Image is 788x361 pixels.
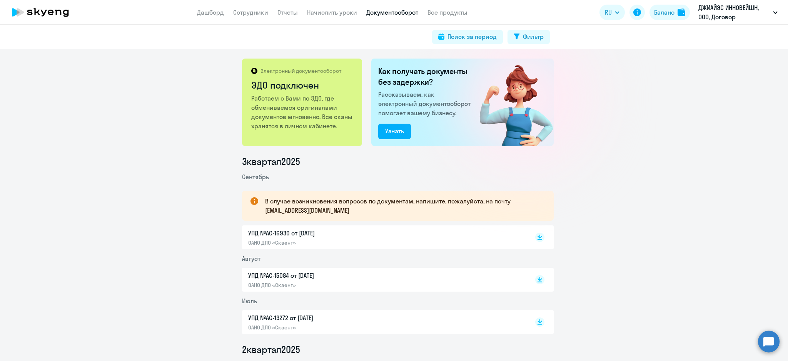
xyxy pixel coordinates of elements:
a: Документооборот [366,8,418,16]
button: RU [599,5,625,20]
p: Электронный документооборот [260,67,341,74]
a: Все продукты [427,8,467,16]
img: balance [678,8,685,16]
img: connected [467,59,554,146]
div: Узнать [385,126,404,136]
a: Сотрудники [233,8,268,16]
span: RU [605,8,612,17]
button: ДЖИАЙЭС ИННОВЕЙШН, ООО, Договор [695,3,781,22]
button: Балансbalance [649,5,690,20]
a: УПД №AC-13272 от [DATE]ОАНО ДПО «Скаенг» [248,313,519,331]
a: Начислить уроки [307,8,357,16]
div: Поиск за период [447,32,497,41]
div: Фильтр [523,32,544,41]
li: 3 квартал 2025 [242,155,554,168]
h2: Как получать документы без задержки? [378,66,474,87]
p: ДЖИАЙЭС ИННОВЕЙШН, ООО, Договор [698,3,770,22]
span: Сентябрь [242,173,269,181]
p: Рассказываем, как электронный документооборот помогает вашему бизнесу. [378,90,474,118]
p: В случае возникновения вопросов по документам, напишите, пожалуйста, на почту [EMAIL_ADDRESS][DOM... [265,196,540,215]
p: Работаем с Вами по ЭДО, где обмениваемся оригиналами документов мгновенно. Все сканы хранятся в л... [251,94,354,131]
p: ОАНО ДПО «Скаенг» [248,282,410,289]
p: ОАНО ДПО «Скаенг» [248,324,410,331]
p: УПД №AC-13272 от [DATE] [248,313,410,322]
p: УПД №AC-15084 от [DATE] [248,271,410,280]
a: УПД №AC-15084 от [DATE]ОАНО ДПО «Скаенг» [248,271,519,289]
button: Фильтр [508,30,550,44]
a: Дашборд [197,8,224,16]
p: ОАНО ДПО «Скаенг» [248,239,410,246]
div: Баланс [654,8,674,17]
button: Поиск за период [432,30,503,44]
li: 2 квартал 2025 [242,343,554,356]
a: УПД №AC-16930 от [DATE]ОАНО ДПО «Скаенг» [248,228,519,246]
p: УПД №AC-16930 от [DATE] [248,228,410,238]
span: Август [242,255,260,262]
a: Отчеты [277,8,298,16]
h2: ЭДО подключен [251,79,354,91]
button: Узнать [378,124,411,139]
span: Июль [242,297,257,305]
